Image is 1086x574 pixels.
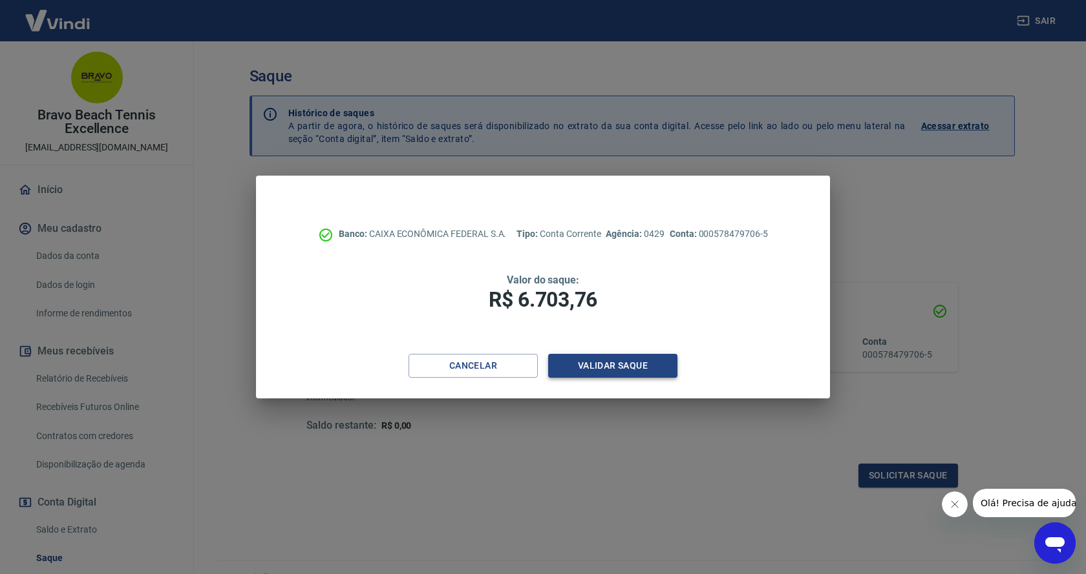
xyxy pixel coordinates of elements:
[409,354,538,378] button: Cancelar
[670,227,768,241] p: 000578479706-5
[606,229,644,239] span: Agência:
[1034,522,1076,564] iframe: Botão para abrir a janela de mensagens
[516,227,601,241] p: Conta Corrente
[606,227,664,241] p: 0429
[339,227,506,241] p: CAIXA ECONÔMICA FEDERAL S.A.
[8,9,109,19] span: Olá! Precisa de ajuda?
[670,229,699,239] span: Conta:
[489,287,597,312] span: R$ 6.703,76
[507,274,579,286] span: Valor do saque:
[516,229,540,239] span: Tipo:
[339,229,369,239] span: Banco:
[548,354,677,378] button: Validar saque
[942,491,968,517] iframe: Fechar mensagem
[973,489,1076,517] iframe: Mensagem da empresa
